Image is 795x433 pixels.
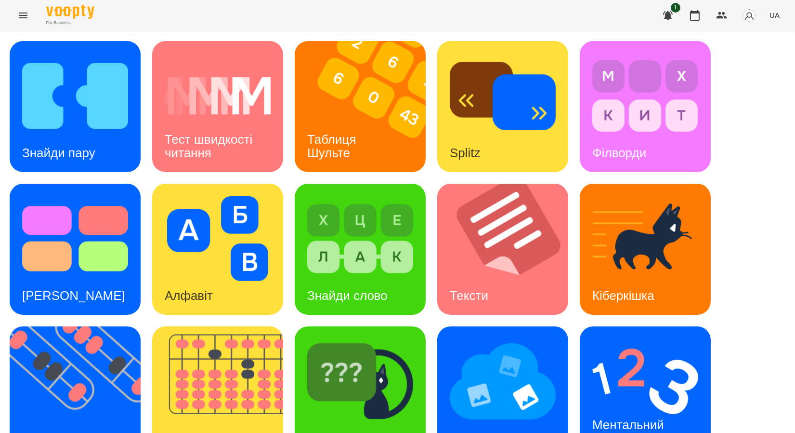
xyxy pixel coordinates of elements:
a: АлфавітАлфавіт [152,184,283,315]
img: Кіберкішка [592,196,698,281]
h3: Таблиця Шульте [307,132,360,160]
img: Знайди слово [307,196,413,281]
img: Знайди Кіберкішку [307,339,413,424]
a: Тест швидкості читанняТест швидкості читання [152,41,283,172]
button: UA [766,6,783,24]
a: Таблиця ШультеТаблиця Шульте [295,41,426,172]
img: Філворди [592,54,698,138]
span: UA [769,10,780,20]
img: Знайди пару [22,54,128,138]
h3: Філворди [592,146,646,160]
h3: Кіберкішка [592,288,654,303]
a: КіберкішкаКіберкішка [580,184,711,315]
img: Таблиця Шульте [295,41,438,172]
img: Тест Струпа [22,196,128,281]
h3: Знайди пару [22,146,95,160]
img: Тексти [437,184,580,315]
img: Ментальний рахунок [592,339,698,424]
a: SplitzSplitz [437,41,568,172]
h3: Алфавіт [165,288,213,303]
a: Знайди паруЗнайди пару [10,41,141,172]
h3: [PERSON_NAME] [22,288,125,303]
img: avatar_s.png [743,9,756,22]
h3: Тест швидкості читання [165,132,256,160]
h3: Тексти [450,288,488,303]
a: Знайди словоЗнайди слово [295,184,426,315]
img: Алфавіт [165,196,271,281]
a: ТекстиТексти [437,184,568,315]
img: Мнемотехніка [450,339,556,424]
span: For Business [46,20,94,26]
a: ФілвордиФілворди [580,41,711,172]
img: Splitz [450,54,556,138]
img: Voopty Logo [46,5,94,19]
h3: Знайди слово [307,288,388,303]
span: 1 [671,3,680,13]
img: Тест швидкості читання [165,54,271,138]
a: Тест Струпа[PERSON_NAME] [10,184,141,315]
h3: Splitz [450,146,481,160]
button: Menu [12,4,35,27]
